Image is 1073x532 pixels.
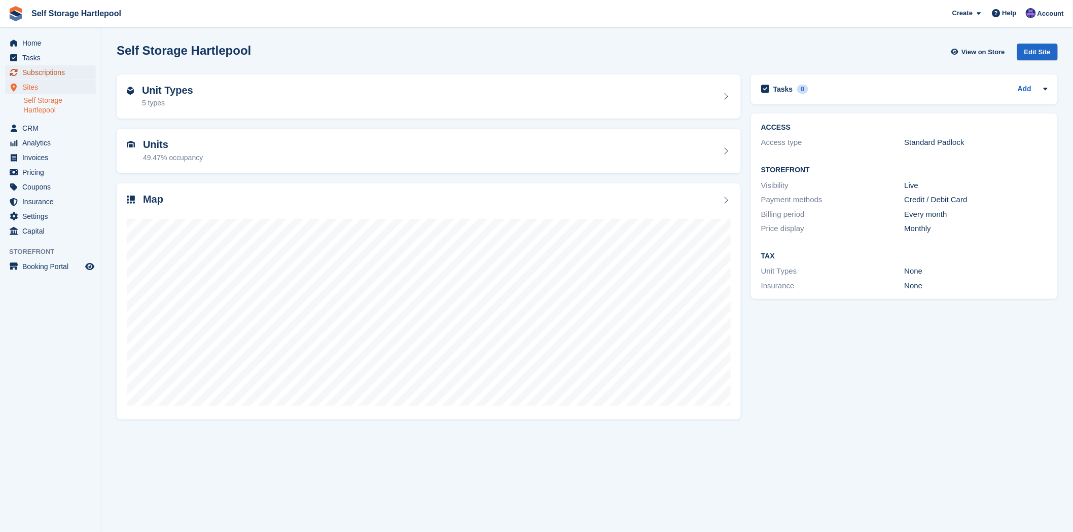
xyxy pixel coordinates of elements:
h2: Tax [761,252,1048,260]
h2: ACCESS [761,124,1048,132]
span: View on Store [961,47,1005,57]
div: None [905,265,1048,277]
img: Sean Wood [1026,8,1036,18]
div: Credit / Debit Card [905,194,1048,206]
span: Coupons [22,180,83,194]
h2: Map [143,194,163,205]
div: Payment methods [761,194,905,206]
div: Standard Padlock [905,137,1048,148]
span: CRM [22,121,83,135]
span: Create [952,8,973,18]
div: Unit Types [761,265,905,277]
div: 5 types [142,98,193,108]
a: Preview store [84,260,96,273]
a: Add [1018,84,1031,95]
h2: Units [143,139,203,150]
img: map-icn-33ee37083ee616e46c38cad1a60f524a97daa1e2b2c8c0bc3eb3415660979fc1.svg [127,196,135,204]
a: Self Storage Hartlepool [23,96,96,115]
a: menu [5,51,96,65]
h2: Unit Types [142,85,193,96]
a: menu [5,136,96,150]
a: Units 49.47% occupancy [117,129,741,173]
a: menu [5,209,96,223]
div: 0 [797,85,809,94]
a: menu [5,165,96,179]
span: Settings [22,209,83,223]
a: menu [5,65,96,80]
span: Tasks [22,51,83,65]
a: Edit Site [1017,44,1058,64]
a: Unit Types 5 types [117,74,741,119]
span: Storefront [9,247,101,257]
img: stora-icon-8386f47178a22dfd0bd8f6a31ec36ba5ce8667c1dd55bd0f319d3a0aa187defe.svg [8,6,23,21]
span: Booking Portal [22,259,83,274]
img: unit-icn-7be61d7bf1b0ce9d3e12c5938cc71ed9869f7b940bace4675aadf7bd6d80202e.svg [127,141,135,148]
a: Map [117,183,741,420]
span: Invoices [22,150,83,165]
a: menu [5,259,96,274]
div: Insurance [761,280,905,292]
div: 49.47% occupancy [143,153,203,163]
span: Account [1038,9,1064,19]
div: Visibility [761,180,905,192]
div: Every month [905,209,1048,220]
a: menu [5,121,96,135]
span: Analytics [22,136,83,150]
div: Live [905,180,1048,192]
a: menu [5,80,96,94]
h2: Tasks [773,85,793,94]
a: Self Storage Hartlepool [27,5,125,22]
div: Edit Site [1017,44,1058,60]
div: None [905,280,1048,292]
a: menu [5,195,96,209]
h2: Self Storage Hartlepool [117,44,251,57]
a: menu [5,150,96,165]
a: menu [5,36,96,50]
span: Pricing [22,165,83,179]
img: unit-type-icn-2b2737a686de81e16bb02015468b77c625bbabd49415b5ef34ead5e3b44a266d.svg [127,87,134,95]
span: Capital [22,224,83,238]
div: Access type [761,137,905,148]
span: Sites [22,80,83,94]
span: Insurance [22,195,83,209]
div: Monthly [905,223,1048,235]
span: Subscriptions [22,65,83,80]
a: View on Store [950,44,1009,60]
a: menu [5,180,96,194]
h2: Storefront [761,166,1048,174]
div: Price display [761,223,905,235]
span: Help [1003,8,1017,18]
span: Home [22,36,83,50]
div: Billing period [761,209,905,220]
a: menu [5,224,96,238]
